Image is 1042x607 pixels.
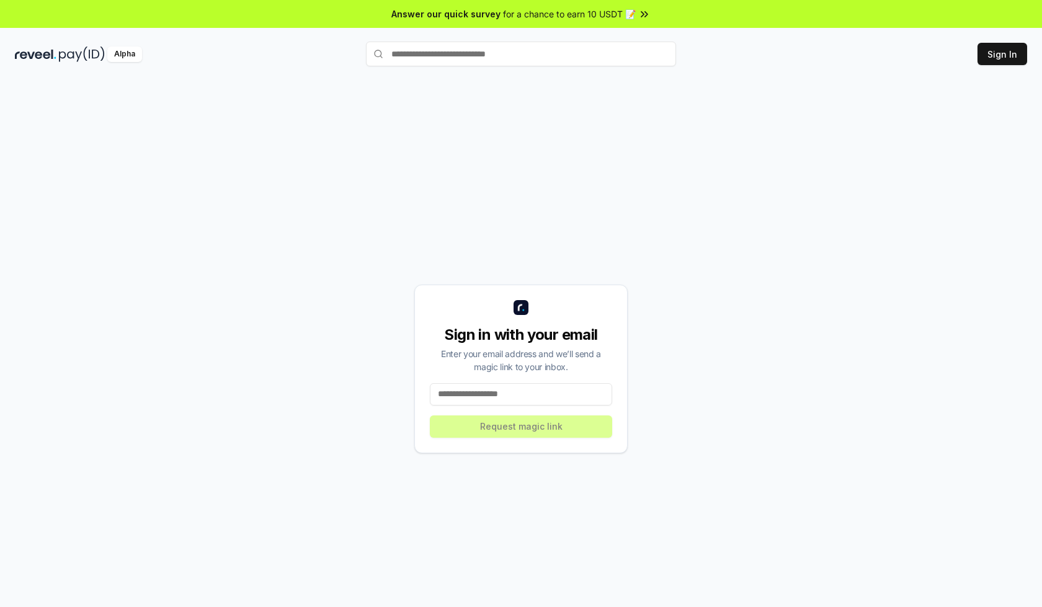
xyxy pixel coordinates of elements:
[430,347,612,373] div: Enter your email address and we’ll send a magic link to your inbox.
[15,47,56,62] img: reveel_dark
[977,43,1027,65] button: Sign In
[430,325,612,345] div: Sign in with your email
[514,300,528,315] img: logo_small
[503,7,636,20] span: for a chance to earn 10 USDT 📝
[391,7,501,20] span: Answer our quick survey
[107,47,142,62] div: Alpha
[59,47,105,62] img: pay_id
